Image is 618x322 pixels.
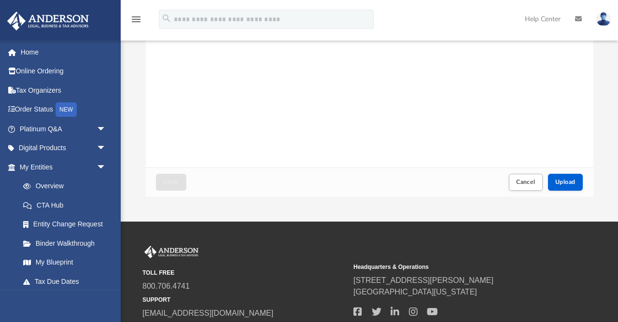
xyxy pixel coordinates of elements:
[353,276,493,284] a: [STREET_ADDRESS][PERSON_NAME]
[142,282,190,290] a: 800.706.4741
[14,253,116,272] a: My Blueprint
[14,272,121,291] a: Tax Due Dates
[130,14,142,25] i: menu
[7,81,121,100] a: Tax Organizers
[353,263,558,271] small: Headquarters & Operations
[163,179,179,185] span: Close
[97,119,116,139] span: arrow_drop_down
[14,196,121,215] a: CTA Hub
[14,215,121,234] a: Entity Change Request
[97,157,116,177] span: arrow_drop_down
[156,174,186,191] button: Close
[516,179,535,185] span: Cancel
[4,12,92,30] img: Anderson Advisors Platinum Portal
[161,13,172,24] i: search
[509,174,543,191] button: Cancel
[596,12,611,26] img: User Pic
[142,309,273,317] a: [EMAIL_ADDRESS][DOMAIN_NAME]
[142,246,200,258] img: Anderson Advisors Platinum Portal
[7,42,121,62] a: Home
[555,179,576,185] span: Upload
[7,100,121,120] a: Order StatusNEW
[548,174,583,191] button: Upload
[14,234,121,253] a: Binder Walkthrough
[7,62,121,81] a: Online Ordering
[7,157,121,177] a: My Entitiesarrow_drop_down
[56,102,77,117] div: NEW
[142,295,347,304] small: SUPPORT
[97,139,116,158] span: arrow_drop_down
[7,139,121,158] a: Digital Productsarrow_drop_down
[353,288,477,296] a: [GEOGRAPHIC_DATA][US_STATE]
[142,268,347,277] small: TOLL FREE
[130,18,142,25] a: menu
[7,119,121,139] a: Platinum Q&Aarrow_drop_down
[14,177,121,196] a: Overview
